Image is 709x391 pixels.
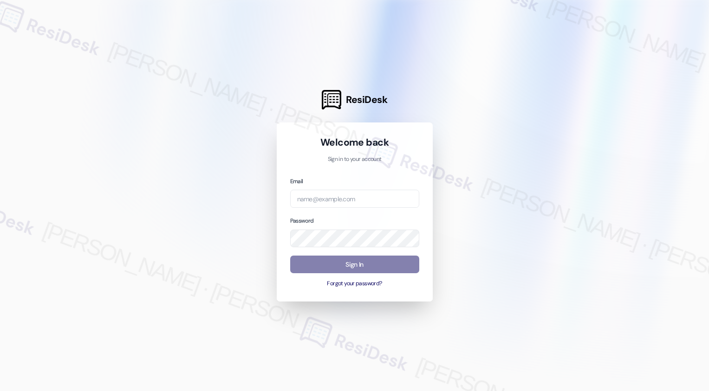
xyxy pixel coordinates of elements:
input: name@example.com [290,190,419,208]
button: Sign In [290,256,419,274]
h1: Welcome back [290,136,419,149]
p: Sign in to your account [290,155,419,164]
button: Forgot your password? [290,280,419,288]
span: ResiDesk [346,93,387,106]
img: ResiDesk Logo [322,90,341,109]
label: Password [290,217,314,224]
label: Email [290,178,303,185]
